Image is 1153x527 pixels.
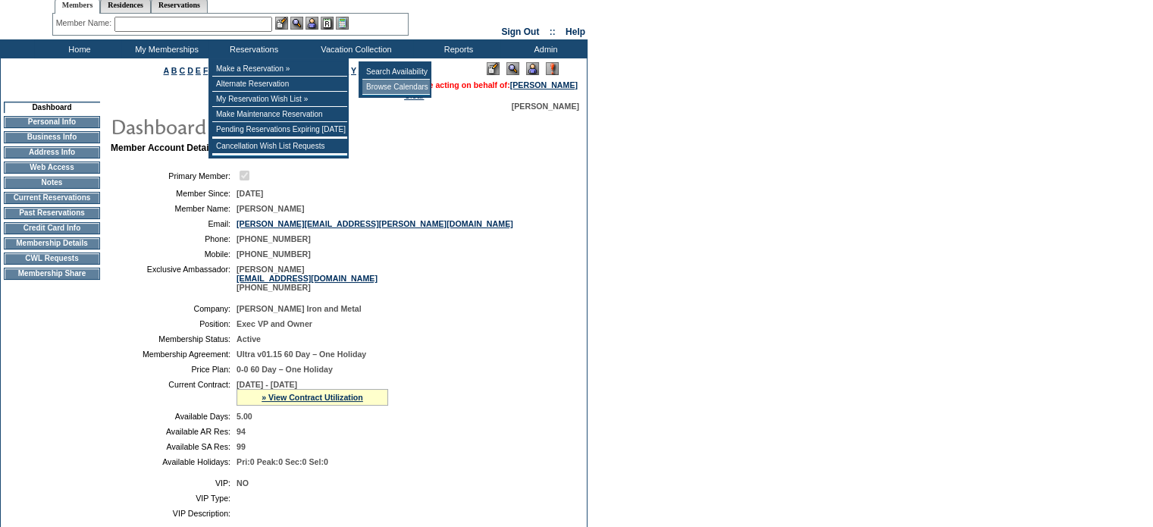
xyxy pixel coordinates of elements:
[4,162,100,174] td: Web Access
[237,412,252,421] span: 5.00
[506,62,519,75] img: View Mode
[550,27,556,37] span: ::
[500,39,587,58] td: Admin
[187,66,193,75] a: D
[512,102,579,111] span: [PERSON_NAME]
[212,122,347,137] td: Pending Reservations Expiring [DATE]
[212,77,347,92] td: Alternate Reservation
[212,92,347,107] td: My Reservation Wish List »
[237,219,513,228] a: [PERSON_NAME][EMAIL_ADDRESS][PERSON_NAME][DOMAIN_NAME]
[117,334,230,343] td: Membership Status:
[237,265,378,292] span: [PERSON_NAME] [PHONE_NUMBER]
[336,17,349,30] img: b_calculator.gif
[413,39,500,58] td: Reports
[237,365,333,374] span: 0-0 60 Day – One Holiday
[566,27,585,37] a: Help
[117,304,230,313] td: Company:
[117,509,230,518] td: VIP Description:
[208,39,296,58] td: Reservations
[4,177,100,189] td: Notes
[237,274,378,283] a: [EMAIL_ADDRESS][DOMAIN_NAME]
[4,116,100,128] td: Personal Info
[117,189,230,198] td: Member Since:
[546,62,559,75] img: Log Concern/Member Elevation
[117,265,230,292] td: Exclusive Ambassador:
[290,17,303,30] img: View
[117,457,230,466] td: Available Holidays:
[117,412,230,421] td: Available Days:
[510,80,578,89] a: [PERSON_NAME]
[4,102,100,113] td: Dashboard
[117,168,230,183] td: Primary Member:
[111,143,217,153] b: Member Account Details
[237,478,249,488] span: NO
[501,27,539,37] a: Sign Out
[237,234,311,243] span: [PHONE_NUMBER]
[117,319,230,328] td: Position:
[117,234,230,243] td: Phone:
[305,17,318,30] img: Impersonate
[164,66,169,75] a: A
[212,61,347,77] td: Make a Reservation »
[117,427,230,436] td: Available AR Res:
[237,442,246,451] span: 99
[526,62,539,75] img: Impersonate
[4,253,100,265] td: CWL Requests
[321,17,334,30] img: Reservations
[117,442,230,451] td: Available SA Res:
[237,334,261,343] span: Active
[203,66,208,75] a: F
[117,249,230,259] td: Mobile:
[4,207,100,219] td: Past Reservations
[4,146,100,158] td: Address Info
[179,66,185,75] a: C
[56,17,114,30] div: Member Name:
[117,204,230,213] td: Member Name:
[237,249,311,259] span: [PHONE_NUMBER]
[117,219,230,228] td: Email:
[296,39,413,58] td: Vacation Collection
[34,39,121,58] td: Home
[212,107,347,122] td: Make Maintenance Reservation
[4,237,100,249] td: Membership Details
[4,192,100,204] td: Current Reservations
[237,457,328,466] span: Pri:0 Peak:0 Sec:0 Sel:0
[4,131,100,143] td: Business Info
[351,66,356,75] a: Y
[362,64,430,80] td: Search Availability
[196,66,201,75] a: E
[237,319,312,328] span: Exec VP and Owner
[4,222,100,234] td: Credit Card Info
[4,268,100,280] td: Membership Share
[404,80,578,89] span: You are acting on behalf of:
[362,80,430,95] td: Browse Calendars
[237,427,246,436] span: 94
[212,139,347,154] td: Cancellation Wish List Requests
[171,66,177,75] a: B
[117,380,230,406] td: Current Contract:
[117,365,230,374] td: Price Plan:
[237,380,297,389] span: [DATE] - [DATE]
[237,350,366,359] span: Ultra v01.15 60 Day – One Holiday
[487,62,500,75] img: Edit Mode
[117,478,230,488] td: VIP:
[237,204,304,213] span: [PERSON_NAME]
[117,494,230,503] td: VIP Type:
[237,189,263,198] span: [DATE]
[110,111,413,141] img: pgTtlDashboard.gif
[262,393,363,402] a: » View Contract Utilization
[237,304,362,313] span: [PERSON_NAME] Iron and Metal
[121,39,208,58] td: My Memberships
[117,350,230,359] td: Membership Agreement:
[275,17,288,30] img: b_edit.gif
